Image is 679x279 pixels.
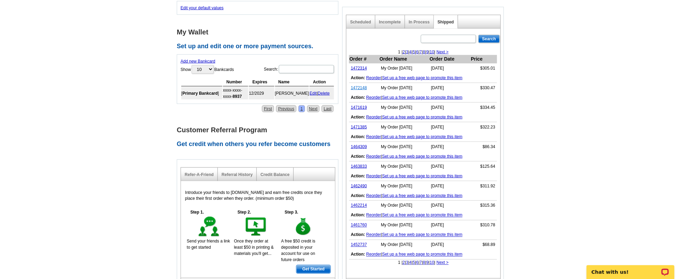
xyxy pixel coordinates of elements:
a: Scheduled [350,20,371,24]
td: My Order [DATE] [379,162,429,172]
td: $315.36 [470,201,497,211]
th: Expires [249,78,274,86]
td: $322.23 [470,122,497,132]
span: Once they order at least $50 in printing & materials you'll get... [234,239,274,256]
a: Reorder [366,193,381,198]
td: My Order [DATE] [379,103,429,113]
a: 1471385 [351,125,367,130]
td: [DATE] [429,103,471,113]
td: [DATE] [429,240,471,250]
a: 1452737 [351,242,367,247]
a: Set up a free web page to promote this item [382,213,463,218]
a: 1461760 [351,223,367,228]
td: My Order [DATE] [379,201,429,211]
a: Previous [276,105,296,112]
a: 7 [419,50,422,54]
a: 1462214 [351,203,367,208]
a: 5 [413,50,415,54]
h2: Get credit when others you refer become customers [177,141,342,148]
td: [DATE] [429,201,471,211]
td: $310.78 [470,220,497,230]
a: Referral History [222,172,253,177]
a: Reorder [366,213,381,218]
a: Set up a free web page to promote this item [382,232,463,237]
a: 1463833 [351,164,367,169]
td: | [310,87,334,100]
a: 1462490 [351,184,367,188]
td: | [349,152,497,162]
p: Introduce your friends to [DOMAIN_NAME] and earn free credits once they place their first order w... [185,189,331,202]
th: Price [470,55,497,63]
a: Reorder [366,252,381,257]
a: Set up a free web page to promote this item [382,95,463,100]
td: [ ] [181,87,222,100]
img: step-2.gif [244,216,268,238]
th: Number [223,78,248,86]
a: Refer-A-Friend [185,172,214,177]
b: Action: [351,213,365,218]
td: [DATE] [429,142,471,152]
td: $311.92 [470,181,497,191]
td: $68.89 [470,240,497,250]
a: 1471619 [351,105,367,110]
a: Next > [437,50,449,54]
h5: Step 3. [281,209,302,216]
h1: My Wallet [177,29,342,36]
td: 12/2029 [249,87,274,100]
td: | [349,132,497,142]
a: 6 [416,260,419,265]
a: Set up a free web page to promote this item [382,115,463,120]
td: My Order [DATE] [379,63,429,73]
b: Action: [351,134,365,139]
th: Order Date [429,55,471,63]
a: 8 [423,50,425,54]
div: 1 | | | | | | | | | | [346,260,500,266]
a: 3 [406,50,408,54]
a: 2 [403,260,405,265]
a: Set up a free web page to promote this item [382,75,463,80]
td: [DATE] [429,220,471,230]
td: [DATE] [429,162,471,172]
th: Order Name [379,55,429,63]
a: Add new Bankcard [181,59,215,64]
a: Credit Balance [261,172,290,177]
td: [PERSON_NAME] [275,87,309,100]
td: $334.45 [470,103,497,113]
td: | [349,250,497,260]
img: step-1.gif [197,216,221,238]
a: Next > [437,260,449,265]
td: xxxx-xxxx-xxxx- [223,87,248,100]
a: Edit your default values [181,6,224,10]
span: Send your friends a link to get started [187,239,230,250]
td: | [349,230,497,240]
td: [DATE] [429,122,471,132]
a: Reorder [366,134,381,139]
td: [DATE] [429,83,471,93]
b: Action: [351,174,365,178]
div: 1 | | | | | | | | | | [346,49,500,55]
a: 6 [416,50,419,54]
img: step-3.gif [292,216,315,238]
a: Set up a free web page to promote this item [382,134,463,139]
a: Set up a free web page to promote this item [382,174,463,178]
td: $125.64 [470,162,497,172]
b: Action: [351,232,365,237]
a: Set up a free web page to promote this item [382,252,463,257]
td: | [349,210,497,220]
td: My Order [DATE] [379,220,429,230]
td: | [349,112,497,122]
label: Show Bankcards [181,64,234,74]
a: Set up a free web page to promote this item [382,193,463,198]
b: Action: [351,115,365,120]
td: | [349,93,497,103]
a: 4 [409,50,412,54]
h5: Step 1. [187,209,207,216]
a: Reorder [366,95,381,100]
a: 3 [406,260,408,265]
a: 4 [409,260,412,265]
a: Reorder [366,115,381,120]
td: | [349,191,497,201]
label: Search: [264,64,335,74]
